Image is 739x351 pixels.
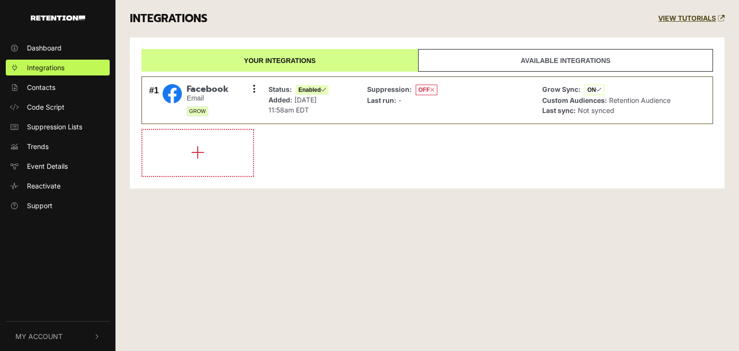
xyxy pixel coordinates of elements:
[6,79,110,95] a: Contacts
[27,141,49,151] span: Trends
[163,84,182,103] img: Facebook
[416,85,437,95] span: OFF
[268,85,292,93] strong: Status:
[367,85,412,93] strong: Suppression:
[130,12,207,25] h3: INTEGRATIONS
[187,84,229,95] span: Facebook
[27,102,64,112] span: Code Script
[6,60,110,75] a: Integrations
[542,106,576,114] strong: Last sync:
[27,181,61,191] span: Reactivate
[6,178,110,194] a: Reactivate
[658,14,725,23] a: VIEW TUTORIALS
[578,106,614,114] span: Not synced
[6,198,110,213] a: Support
[27,43,62,53] span: Dashboard
[27,82,55,92] span: Contacts
[418,49,713,72] a: Available integrations
[542,96,607,104] strong: Custom Audiences:
[15,331,63,341] span: My Account
[268,96,293,104] strong: Added:
[268,96,317,114] span: [DATE] 11:58am EDT
[542,85,581,93] strong: Grow Sync:
[27,201,52,211] span: Support
[6,99,110,115] a: Code Script
[6,158,110,174] a: Event Details
[398,96,401,104] span: -
[27,161,68,171] span: Event Details
[6,138,110,154] a: Trends
[296,85,329,95] span: Enabled
[149,84,159,117] div: #1
[6,119,110,135] a: Suppression Lists
[6,322,110,351] button: My Account
[31,15,85,21] img: Retention.com
[367,96,396,104] strong: Last run:
[187,94,229,102] small: Email
[585,85,604,95] span: ON
[141,49,418,72] a: Your integrations
[27,122,82,132] span: Suppression Lists
[27,63,64,73] span: Integrations
[187,106,208,116] span: GROW
[609,96,671,104] span: Retention Audience
[6,40,110,56] a: Dashboard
